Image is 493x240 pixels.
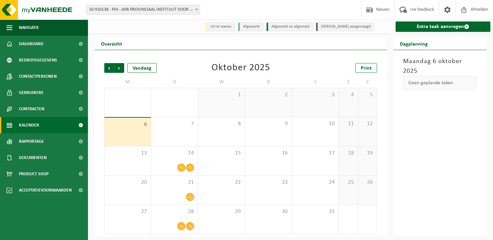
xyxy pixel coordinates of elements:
span: 1 [201,91,241,99]
span: Dashboard [19,36,43,52]
span: 16 [248,150,288,157]
span: Gebruikers [19,85,43,101]
span: 11 [342,120,355,127]
li: Uit te voeren [206,22,235,31]
span: Kalender [19,117,39,133]
td: Z [358,76,377,88]
iframe: chat widget [3,226,109,240]
span: 9 [248,120,288,127]
td: W [198,76,245,88]
td: V [292,76,339,88]
span: Product Shop [19,166,49,182]
td: Z [339,76,358,88]
span: 19 [361,150,374,157]
span: Bedrijfsgegevens [19,52,57,68]
span: 5 [361,91,374,99]
td: M [104,76,151,88]
span: Print [361,66,372,71]
h2: Dagplanning [393,37,434,50]
div: Geen geplande taken [403,76,477,90]
span: Contracten [19,101,44,117]
span: 10-910138 - PIH - APB PROVINCIAAL INSTITUUT VOOR HYGIENE - ANTWERPEN [86,5,200,14]
span: 23 [248,179,288,186]
span: Documenten [19,150,47,166]
span: Volgende [114,63,124,73]
span: 25 [342,179,355,186]
span: 12 [361,120,374,127]
span: Acceptatievoorwaarden [19,182,72,198]
span: 29 [201,208,241,215]
a: Extra taak aanvragen [396,21,490,32]
td: D [245,76,292,88]
span: 7 [154,120,195,127]
li: Afgewerkt [238,22,263,31]
h3: Maandag 6 oktober 2025 [403,57,477,76]
span: 6 [108,121,148,128]
span: 30 [248,208,288,215]
span: 27 [108,208,148,215]
span: Contactpersonen [19,68,57,85]
li: [PERSON_NAME] aangevraagd [316,22,374,31]
span: 17 [295,150,335,157]
span: 4 [342,91,355,99]
div: Oktober 2025 [211,63,270,73]
span: 10-910138 - PIH - APB PROVINCIAAL INSTITUUT VOOR HYGIENE - ANTWERPEN [86,5,200,15]
span: 2 [248,91,288,99]
span: 20 [108,179,148,186]
span: 8 [201,120,241,127]
span: 15 [201,150,241,157]
td: D [151,76,198,88]
span: Rapportage [19,133,44,150]
span: 28 [154,208,195,215]
span: 13 [108,150,148,157]
span: 31 [295,208,335,215]
span: 18 [342,150,355,157]
span: 10 [295,120,335,127]
span: 22 [201,179,241,186]
span: Navigatie [19,20,39,36]
span: 21 [154,179,195,186]
span: Vorige [104,63,114,73]
span: 14 [154,150,195,157]
h2: Overzicht [94,37,129,50]
span: 3 [295,91,335,99]
li: Afgewerkt en afgemeld [267,22,313,31]
span: 24 [295,179,335,186]
a: Print [355,63,377,73]
div: Vandaag [127,63,157,73]
span: 26 [361,179,374,186]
